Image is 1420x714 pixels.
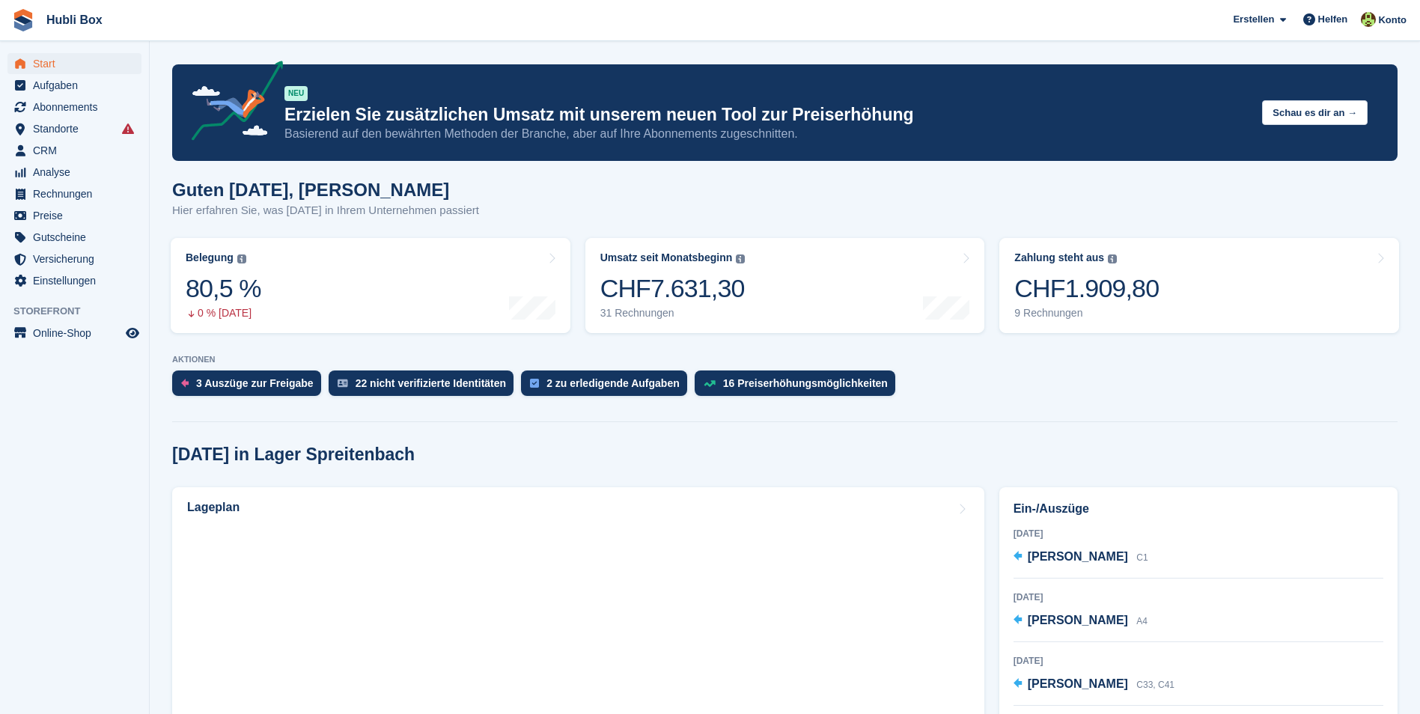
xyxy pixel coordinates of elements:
button: Schau es dir an → [1262,100,1368,125]
span: Gutscheine [33,227,123,248]
a: Vorschau-Shop [124,324,141,342]
span: C1 [1136,552,1148,563]
span: Abonnements [33,97,123,118]
span: A4 [1136,616,1148,626]
a: 22 nicht verifizierte Identitäten [329,370,522,403]
a: Hubli Box [40,7,109,32]
a: menu [7,248,141,269]
a: menu [7,227,141,248]
img: icon-info-grey-7440780725fd019a000dd9b08b2336e03edf1995a4989e88bcd33f0948082b44.svg [237,254,246,263]
span: [PERSON_NAME] [1028,614,1128,626]
div: 9 Rechnungen [1014,307,1159,320]
span: Aufgaben [33,75,123,96]
div: 22 nicht verifizierte Identitäten [356,377,507,389]
span: Start [33,53,123,74]
img: verify_identity-adf6edd0f0f0b5bbfe63781bf79b02c33cf7c696d77639b501bdc392416b5a36.svg [338,379,348,388]
img: icon-info-grey-7440780725fd019a000dd9b08b2336e03edf1995a4989e88bcd33f0948082b44.svg [736,254,745,263]
div: [DATE] [1014,591,1383,604]
a: [PERSON_NAME] C1 [1014,548,1148,567]
div: 3 Auszüge zur Freigabe [196,377,314,389]
div: Belegung [186,251,234,264]
div: 31 Rechnungen [600,307,746,320]
img: price-adjustments-announcement-icon-8257ccfd72463d97f412b2fc003d46551f7dbcb40ab6d574587a9cd5c0d94... [179,61,284,146]
div: [DATE] [1014,654,1383,668]
p: AKTIONEN [172,355,1398,364]
a: [PERSON_NAME] A4 [1014,611,1148,631]
p: Hier erfahren Sie, was [DATE] in Ihrem Unternehmen passiert [172,202,479,219]
a: Belegung 80,5 % 0 % [DATE] [171,238,570,333]
a: menu [7,205,141,226]
a: 3 Auszüge zur Freigabe [172,370,329,403]
span: Konto [1378,13,1407,28]
span: CRM [33,140,123,161]
a: menu [7,53,141,74]
div: NEU [284,86,308,101]
span: Online-Shop [33,323,123,344]
a: menu [7,270,141,291]
img: icon-info-grey-7440780725fd019a000dd9b08b2336e03edf1995a4989e88bcd33f0948082b44.svg [1108,254,1117,263]
div: 0 % [DATE] [186,307,261,320]
img: task-75834270c22a3079a89374b754ae025e5fb1db73e45f91037f5363f120a921f8.svg [530,379,539,388]
a: Speisekarte [7,323,141,344]
span: Storefront [13,304,149,319]
div: Zahlung steht aus [1014,251,1104,264]
img: stora-icon-8386f47178a22dfd0bd8f6a31ec36ba5ce8667c1dd55bd0f319d3a0aa187defe.svg [12,9,34,31]
a: Zahlung steht aus CHF1.909,80 9 Rechnungen [999,238,1399,333]
h2: [DATE] in Lager Spreitenbach [172,445,415,465]
a: menu [7,183,141,204]
a: 16 Preiserhöhungsmöglichkeiten [695,370,903,403]
a: menu [7,75,141,96]
a: Umsatz seit Monatsbeginn CHF7.631,30 31 Rechnungen [585,238,985,333]
h2: Ein-/Auszüge [1014,500,1383,518]
h2: Lageplan [187,501,240,514]
div: [DATE] [1014,527,1383,540]
img: price_increase_opportunities-93ffe204e8149a01c8c9dc8f82e8f89637d9d84a8eef4429ea346261dce0b2c0.svg [704,380,716,387]
div: 2 zu erledigende Aufgaben [546,377,680,389]
p: Basierend auf den bewährten Methoden der Branche, aber auf Ihre Abonnements zugeschnitten. [284,126,1250,142]
div: CHF1.909,80 [1014,273,1159,304]
div: Umsatz seit Monatsbeginn [600,251,733,264]
span: [PERSON_NAME] [1028,550,1128,563]
span: Preise [33,205,123,226]
img: move_outs_to_deallocate_icon-f764333ba52eb49d3ac5e1228854f67142a1ed5810a6f6cc68b1a99e826820c5.svg [181,379,189,388]
h1: Guten [DATE], [PERSON_NAME] [172,180,479,200]
span: Erstellen [1233,12,1274,27]
div: 16 Preiserhöhungsmöglichkeiten [723,377,888,389]
div: CHF7.631,30 [600,273,746,304]
img: Luca Space4you [1361,12,1376,27]
span: Einstellungen [33,270,123,291]
a: 2 zu erledigende Aufgaben [521,370,695,403]
p: Erzielen Sie zusätzlichen Umsatz mit unserem neuen Tool zur Preiserhöhung [284,104,1250,126]
span: Versicherung [33,248,123,269]
span: Rechnungen [33,183,123,204]
span: Standorte [33,118,123,139]
a: menu [7,140,141,161]
a: [PERSON_NAME] C33, C41 [1014,675,1174,695]
a: menu [7,97,141,118]
a: menu [7,118,141,139]
span: Analyse [33,162,123,183]
span: C33, C41 [1136,680,1174,690]
i: Es sind Fehler bei der Synchronisierung von Smart-Einträgen aufgetreten [122,123,134,135]
div: 80,5 % [186,273,261,304]
span: Helfen [1318,12,1348,27]
a: menu [7,162,141,183]
span: [PERSON_NAME] [1028,677,1128,690]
